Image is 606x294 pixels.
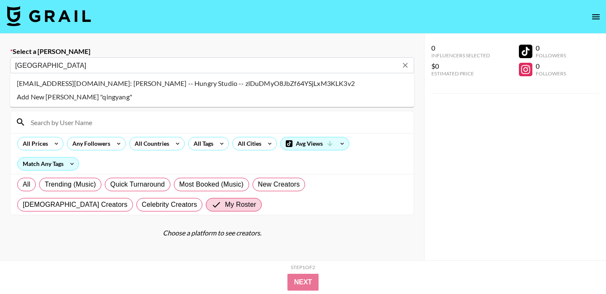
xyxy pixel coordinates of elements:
div: Estimated Price [431,70,490,77]
div: 0 [536,44,566,52]
div: Followers [536,70,566,77]
span: Trending (Music) [45,179,96,190]
input: Search by User Name [26,115,409,129]
div: All Countries [130,137,171,150]
div: 0 [536,62,566,70]
div: $0 [431,62,490,70]
div: 0 [431,44,490,52]
span: Quick Turnaround [110,179,165,190]
button: open drawer [587,8,604,25]
div: Choose a platform to see creators. [10,229,414,237]
label: Select a [PERSON_NAME] [10,47,414,56]
span: Most Booked (Music) [179,179,244,190]
span: Celebrity Creators [142,200,197,210]
li: Add New [PERSON_NAME] "qingyang" [10,90,414,104]
span: My Roster [225,200,256,210]
div: Avg Views [281,137,349,150]
div: All Tags [189,137,215,150]
span: New Creators [258,179,300,190]
button: Next [287,274,319,291]
img: Grail Talent [7,6,91,26]
div: Any Followers [67,137,112,150]
div: Followers [536,52,566,59]
li: [EMAIL_ADDRESS][DOMAIN_NAME]: [PERSON_NAME] -- Hungry Studio -- zlDuDMyO8JbZf64YSjLxM3KLK3v2 [10,77,414,90]
div: Match Any Tags [18,158,79,170]
div: All Cities [233,137,263,150]
div: Step 1 of 2 [291,264,315,270]
button: Clear [399,59,411,71]
span: [DEMOGRAPHIC_DATA] Creators [23,200,128,210]
div: All Prices [18,137,50,150]
div: Influencers Selected [431,52,490,59]
span: All [23,179,30,190]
